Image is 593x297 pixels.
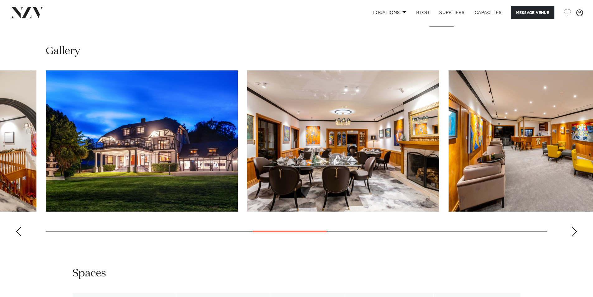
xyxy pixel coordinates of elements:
a: Capacities [470,6,507,19]
h2: Gallery [46,44,80,58]
button: Message Venue [511,6,554,19]
a: Locations [368,6,411,19]
swiper-slide: 9 / 17 [247,70,439,212]
swiper-slide: 8 / 17 [46,70,238,212]
img: nzv-logo.png [10,7,44,18]
h2: Spaces [73,266,106,280]
a: SUPPLIERS [434,6,469,19]
a: BLOG [411,6,434,19]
